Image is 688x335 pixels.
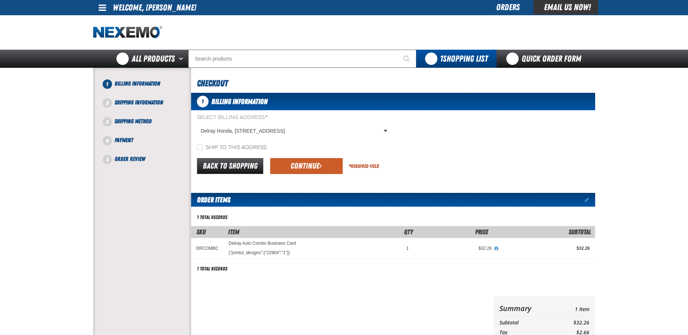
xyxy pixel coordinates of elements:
[555,302,589,315] td: 1 Item
[404,228,413,236] span: Qty
[103,117,112,127] span: 3
[197,228,206,236] a: SKU
[107,155,191,164] li: Order Review. Step 5 of 5. Not Completed
[440,54,488,64] span: Shopping List
[229,250,290,256] div: {"printui_designs":{"22804":"1"}}
[107,117,191,136] li: Shipping Method. Step 3 of 5. Not Completed
[197,96,209,107] span: 1
[499,302,555,315] th: Summary
[585,197,595,202] a: Edit items
[115,80,160,87] span: Billing Information
[197,78,228,88] span: Checkout
[569,228,591,236] span: Subtotal
[191,238,224,259] td: DRCOMBC
[197,144,203,150] input: Ship to this address
[93,26,162,39] a: Home
[229,241,296,246] a: Delray Auto Combo Business Card
[107,79,191,98] li: Billing Information. Step 1 of 5. Not Completed
[132,52,175,65] span: All Products
[188,50,416,68] input: Search
[115,156,145,162] span: Order Review
[502,245,590,251] div: $32.26
[93,26,162,39] img: Nexemo logo
[197,214,227,221] div: 1 total records
[107,98,191,117] li: Shipping Information. Step 2 of 5. Not Completed
[201,127,382,135] span: Delray Honda, [STREET_ADDRESS]
[406,246,409,251] span: 1
[440,54,443,64] strong: 1
[115,137,133,144] span: Payment
[103,98,112,108] span: 2
[107,136,191,155] li: Payment. Step 4 of 5. Not Completed
[499,318,555,328] th: Subtotal
[103,136,112,145] span: 4
[197,158,263,174] a: Back to Shopping
[497,50,595,68] a: Quick Order Form
[211,97,268,106] span: Billing Information
[103,79,112,89] span: 1
[197,114,390,121] label: Select Billing Address
[555,318,589,328] td: $32.26
[191,193,230,207] h2: Order Items
[115,118,152,125] span: Shipping Method
[176,50,188,68] button: Open All Products pages
[475,228,488,236] span: Price
[416,50,497,68] button: You have 1 Shopping List. Open to view details
[102,79,191,164] nav: Checkout steps. Current step is Billing Information. Step 1 of 5
[103,155,112,164] span: 5
[349,163,379,170] div: Required Field
[492,245,501,252] button: View All Prices for Delray Auto Combo Business Card
[419,245,492,251] div: $32.26
[228,228,239,236] span: Item
[115,99,163,106] span: Shipping Information
[398,50,416,68] button: Start Searching
[197,144,267,151] label: Ship to this address
[270,158,343,174] button: Continue
[197,265,227,272] div: 1 total records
